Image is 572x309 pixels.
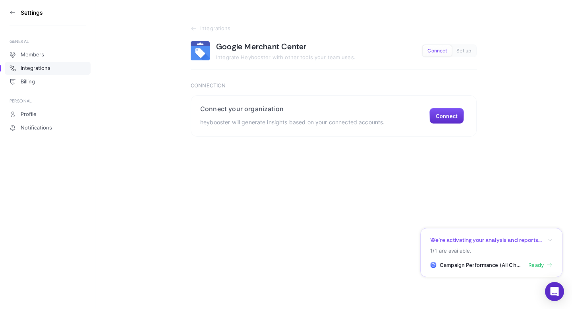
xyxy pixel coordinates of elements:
span: Campaign Performance (All Channel) [440,261,523,269]
span: Integrate Heybooster with other tools your team uses. [216,54,356,60]
button: Connect [423,45,452,56]
a: Notifications [5,122,91,134]
span: Integrations [200,25,231,32]
div: PERSONAL [10,98,86,104]
span: Billing [21,79,35,85]
h1: Google Merchant Center [216,41,306,52]
span: Members [21,52,44,58]
div: Open Intercom Messenger [545,282,564,301]
p: We’re activating your analysis and reports... [430,236,542,244]
h3: Connection [191,83,477,89]
span: Profile [21,111,37,118]
a: Members [5,48,91,61]
a: Billing [5,75,91,88]
button: Connect [429,108,464,124]
button: Set up [452,45,476,56]
a: Integrations [191,25,477,32]
p: heybooster will generate insights based on your connected accounts. [200,118,385,127]
h3: Settings [21,10,43,16]
a: Profile [5,108,91,121]
a: Integrations [5,62,91,75]
span: Connect [427,48,447,54]
p: 1/1 are available. [430,247,553,255]
a: Ready [528,261,553,269]
span: Integrations [21,65,50,71]
span: Notifications [21,125,52,131]
h2: Connect your organization [200,105,385,113]
div: GENERAL [10,38,86,44]
span: Set up [456,48,471,54]
span: Ready [528,261,544,269]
